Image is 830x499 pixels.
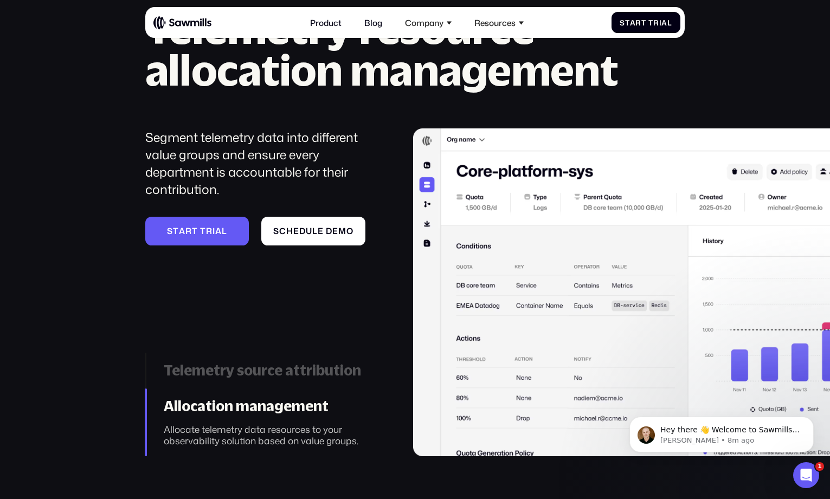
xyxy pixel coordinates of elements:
[273,226,279,236] span: S
[312,226,318,236] span: l
[635,18,641,27] span: r
[468,11,530,34] div: Resources
[405,18,443,28] div: Company
[192,226,198,236] span: t
[620,18,625,27] span: S
[625,18,630,27] span: t
[164,424,384,446] div: Allocate telemetry data resources to your observability solution based on value groups.
[206,226,213,236] span: r
[612,12,681,33] a: StartTrial
[659,18,662,27] span: i
[185,226,192,236] span: r
[641,18,646,27] span: t
[145,217,249,245] a: Starttrial
[793,462,819,488] iframe: Intercom live chat
[261,217,365,245] a: Scheduledemo
[279,226,286,236] span: c
[306,226,312,236] span: u
[299,226,306,236] span: d
[145,7,685,91] h2: Telemetry resource allocation management
[167,226,173,236] span: S
[648,18,653,27] span: T
[318,226,324,236] span: e
[145,128,384,198] div: Segment telemetry data into different value groups and ensure every department is accountable for...
[613,394,830,470] iframe: Intercom notifications message
[358,11,389,34] a: Blog
[332,226,338,236] span: e
[213,226,215,236] span: i
[215,226,222,236] span: a
[653,18,659,27] span: r
[326,226,332,236] span: d
[304,11,348,34] a: Product
[338,226,346,236] span: m
[173,226,179,236] span: t
[200,226,206,236] span: t
[661,18,667,27] span: a
[474,18,516,28] div: Resources
[164,362,384,379] div: Telemetry source attribution
[286,226,293,236] span: h
[399,11,458,34] div: Company
[164,398,384,415] div: Allocation management
[630,18,636,27] span: a
[179,226,185,236] span: a
[222,226,227,236] span: l
[667,18,672,27] span: l
[293,226,299,236] span: e
[346,226,353,236] span: o
[815,462,824,471] span: 1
